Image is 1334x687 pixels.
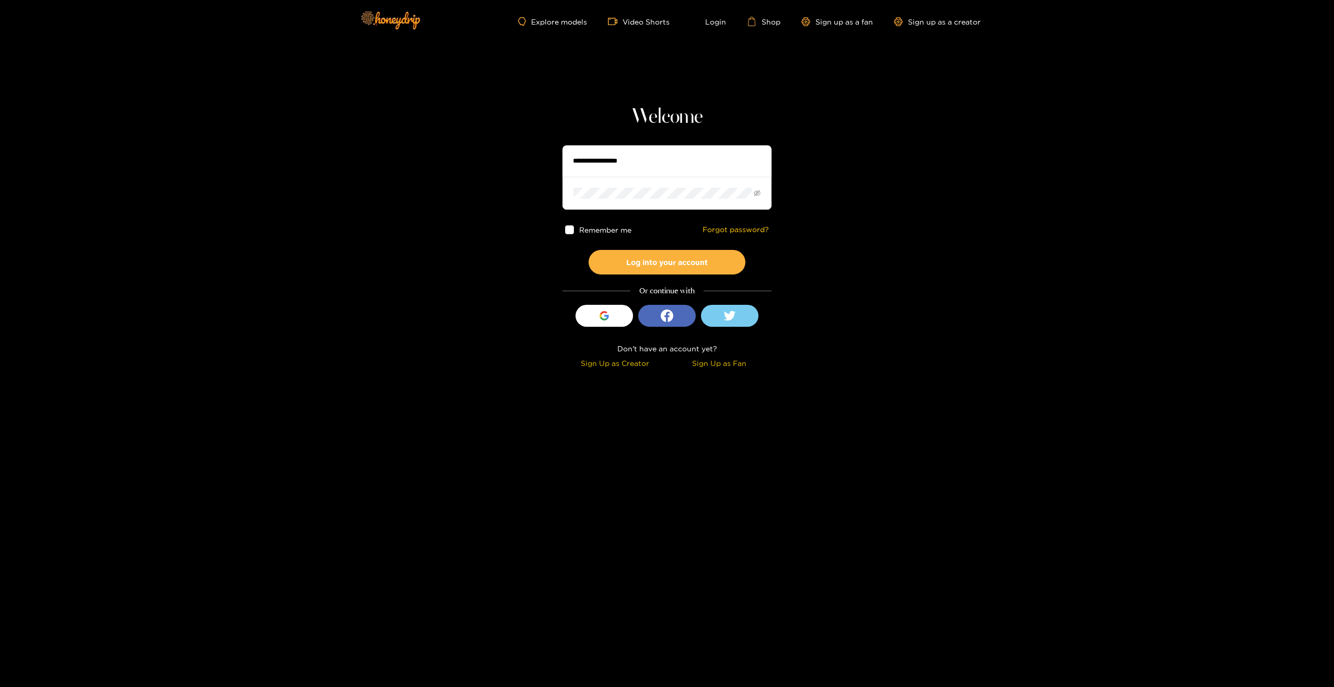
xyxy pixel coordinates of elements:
a: Shop [747,17,780,26]
a: Login [691,17,726,26]
span: eye-invisible [754,190,761,197]
button: Log into your account [589,250,745,274]
a: Sign up as a fan [801,17,873,26]
a: Forgot password? [703,225,769,234]
div: Or continue with [562,285,772,297]
h1: Welcome [562,105,772,130]
div: Don't have an account yet? [562,342,772,354]
a: Sign up as a creator [894,17,981,26]
div: Sign Up as Fan [670,357,769,369]
a: Explore models [518,17,587,26]
div: Sign Up as Creator [565,357,664,369]
span: video-camera [608,17,623,26]
a: Video Shorts [608,17,670,26]
span: Remember me [579,226,631,234]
